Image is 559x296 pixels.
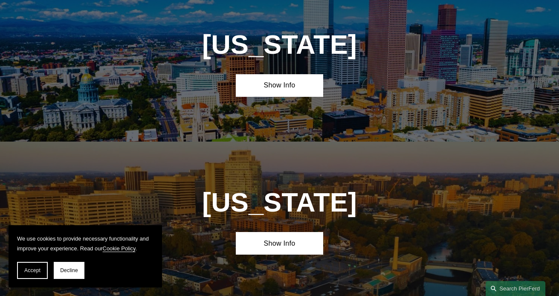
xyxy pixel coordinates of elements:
a: Cookie Policy [103,245,136,252]
h1: [US_STATE] [170,29,389,60]
button: Accept [17,262,48,279]
span: Decline [60,267,78,273]
p: We use cookies to provide necessary functionality and improve your experience. Read our . [17,234,154,253]
button: Decline [54,262,84,279]
section: Cookie banner [9,225,162,287]
h1: [US_STATE] [170,187,389,218]
a: Show Info [236,232,323,255]
a: Search this site [486,281,545,296]
span: Accept [24,267,41,273]
a: Show Info [236,74,323,97]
